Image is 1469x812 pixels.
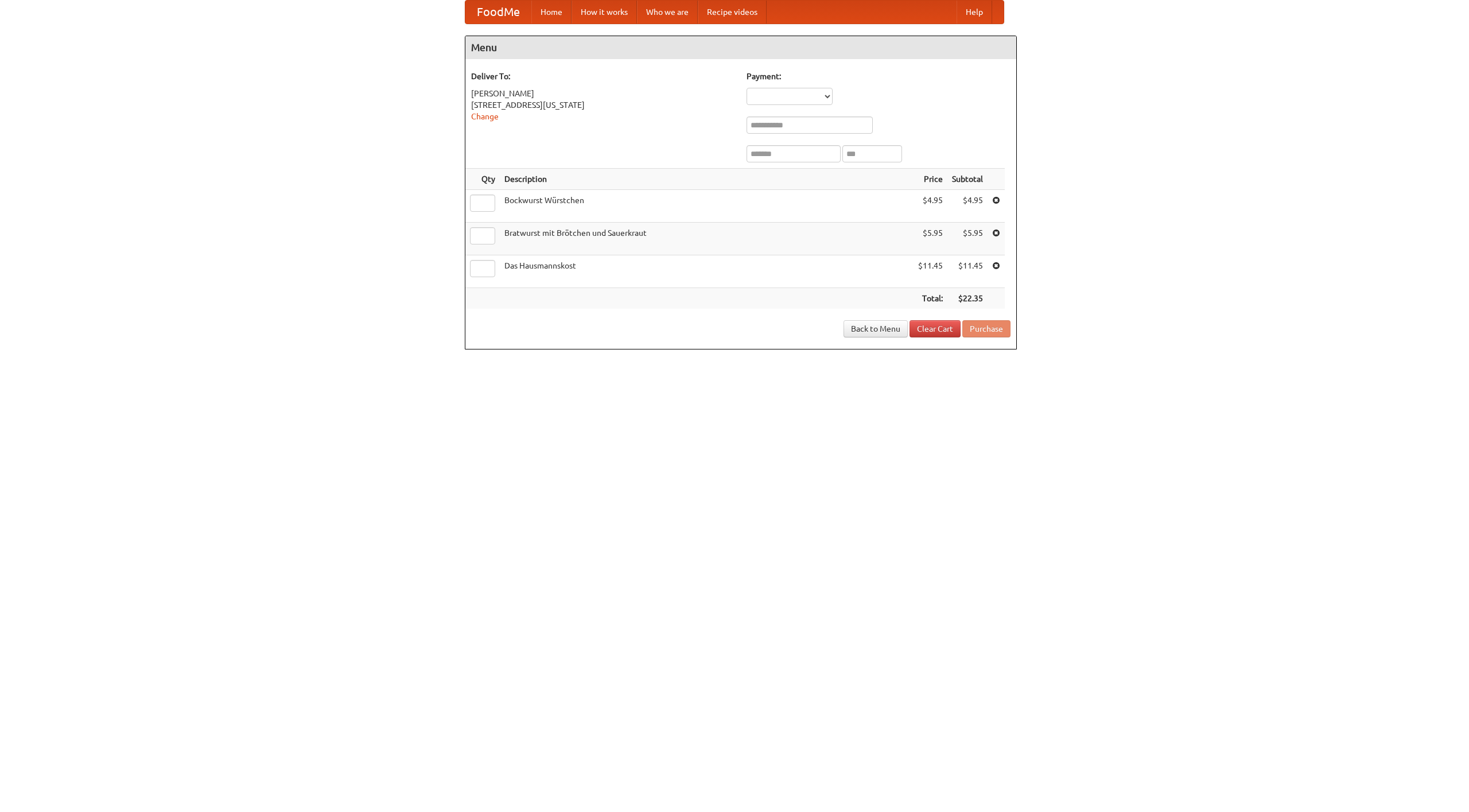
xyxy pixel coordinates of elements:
[947,223,988,255] td: $5.95
[947,169,988,190] th: Subtotal
[947,190,988,223] td: $4.95
[500,169,914,190] th: Description
[465,1,531,24] a: FoodMe
[914,288,947,309] th: Total:
[471,71,735,82] h5: Deliver To:
[500,190,914,223] td: Bockwurst Würstchen
[465,36,1016,59] h4: Menu
[914,169,947,190] th: Price
[572,1,637,24] a: How it works
[947,255,988,288] td: $11.45
[500,255,914,288] td: Das Hausmannskost
[471,88,735,99] div: [PERSON_NAME]
[957,1,992,24] a: Help
[531,1,572,24] a: Home
[465,169,500,190] th: Qty
[914,190,947,223] td: $4.95
[747,71,1011,82] h5: Payment:
[914,223,947,255] td: $5.95
[914,255,947,288] td: $11.45
[471,112,499,121] a: Change
[962,320,1011,337] button: Purchase
[500,223,914,255] td: Bratwurst mit Brötchen und Sauerkraut
[471,99,735,111] div: [STREET_ADDRESS][US_STATE]
[947,288,988,309] th: $22.35
[637,1,698,24] a: Who we are
[844,320,908,337] a: Back to Menu
[910,320,961,337] a: Clear Cart
[698,1,767,24] a: Recipe videos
